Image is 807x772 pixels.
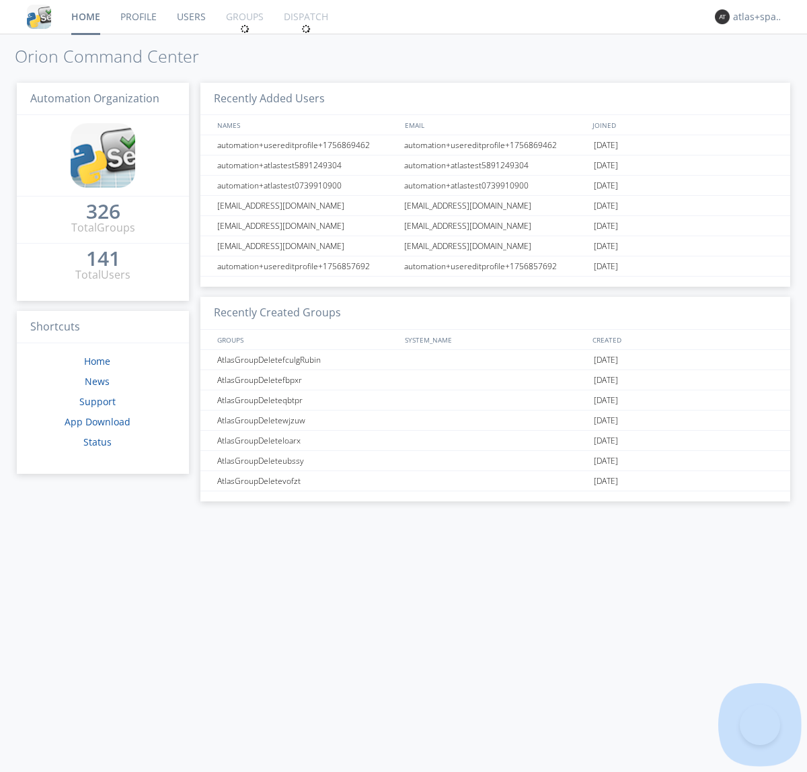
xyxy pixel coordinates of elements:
a: Status [83,435,112,448]
iframe: Toggle Customer Support [740,705,780,745]
h3: Shortcuts [17,311,189,344]
a: AtlasGroupDeleteqbtpr[DATE] [200,390,790,411]
a: AtlasGroupDeletewjzuw[DATE] [200,411,790,431]
div: JOINED [589,115,777,135]
span: [DATE] [594,451,618,471]
div: AtlasGroupDeletevofzt [214,471,400,491]
span: [DATE] [594,390,618,411]
div: AtlasGroupDeleteubssy [214,451,400,470]
div: AtlasGroupDeletewjzuw [214,411,400,430]
span: [DATE] [594,216,618,236]
img: 373638.png [715,9,730,24]
div: NAMES [214,115,398,135]
img: cddb5a64eb264b2086981ab96f4c1ba7 [27,5,51,29]
a: App Download [65,415,130,428]
span: [DATE] [594,350,618,370]
div: [EMAIL_ADDRESS][DOMAIN_NAME] [214,236,400,256]
div: GROUPS [214,330,398,349]
a: AtlasGroupDeletefbpxr[DATE] [200,370,790,390]
img: cddb5a64eb264b2086981ab96f4c1ba7 [71,123,135,188]
div: CREATED [589,330,777,349]
a: News [85,375,110,388]
div: [EMAIL_ADDRESS][DOMAIN_NAME] [401,236,590,256]
h3: Recently Created Groups [200,297,790,330]
span: [DATE] [594,155,618,176]
span: [DATE] [594,431,618,451]
a: AtlasGroupDeleteloarx[DATE] [200,431,790,451]
span: Automation Organization [30,91,159,106]
div: automation+atlastest0739910900 [401,176,590,195]
div: EMAIL [401,115,589,135]
div: AtlasGroupDeleteloarx [214,431,400,450]
div: Total Groups [71,220,135,236]
div: Total Users [75,267,130,283]
a: automation+usereditprofile+1756857692automation+usereditprofile+1756857692[DATE] [200,256,790,277]
a: AtlasGroupDeletevofzt[DATE] [200,471,790,491]
a: Home [84,355,110,367]
span: [DATE] [594,256,618,277]
div: 141 [86,252,120,265]
a: automation+usereditprofile+1756869462automation+usereditprofile+1756869462[DATE] [200,135,790,155]
div: automation+usereditprofile+1756869462 [214,135,400,155]
a: 141 [86,252,120,267]
div: [EMAIL_ADDRESS][DOMAIN_NAME] [401,216,590,236]
div: [EMAIL_ADDRESS][DOMAIN_NAME] [214,216,400,236]
img: spin.svg [240,24,249,34]
div: automation+usereditprofile+1756857692 [214,256,400,276]
a: [EMAIL_ADDRESS][DOMAIN_NAME][EMAIL_ADDRESS][DOMAIN_NAME][DATE] [200,196,790,216]
span: [DATE] [594,370,618,390]
div: SYSTEM_NAME [401,330,589,349]
div: automation+usereditprofile+1756869462 [401,135,590,155]
h3: Recently Added Users [200,83,790,116]
span: [DATE] [594,236,618,256]
div: automation+atlastest5891249304 [401,155,590,175]
div: automation+atlastest0739910900 [214,176,400,195]
span: [DATE] [594,135,618,155]
img: spin.svg [301,24,311,34]
div: AtlasGroupDeletefculgRubin [214,350,400,370]
div: 326 [86,205,120,218]
a: AtlasGroupDeletefculgRubin[DATE] [200,350,790,370]
div: automation+usereditprofile+1756857692 [401,256,590,276]
a: [EMAIL_ADDRESS][DOMAIN_NAME][EMAIL_ADDRESS][DOMAIN_NAME][DATE] [200,216,790,236]
a: Support [79,395,116,408]
a: automation+atlastest0739910900automation+atlastest0739910900[DATE] [200,176,790,196]
span: [DATE] [594,471,618,491]
div: AtlasGroupDeleteqbtpr [214,390,400,410]
span: [DATE] [594,176,618,196]
div: automation+atlastest5891249304 [214,155,400,175]
a: 326 [86,205,120,220]
a: automation+atlastest5891249304automation+atlastest5891249304[DATE] [200,155,790,176]
span: [DATE] [594,196,618,216]
a: AtlasGroupDeleteubssy[DATE] [200,451,790,471]
div: atlas+spanish0002 [733,10,783,24]
span: [DATE] [594,411,618,431]
div: AtlasGroupDeletefbpxr [214,370,400,390]
div: [EMAIL_ADDRESS][DOMAIN_NAME] [401,196,590,215]
div: [EMAIL_ADDRESS][DOMAIN_NAME] [214,196,400,215]
a: [EMAIL_ADDRESS][DOMAIN_NAME][EMAIL_ADDRESS][DOMAIN_NAME][DATE] [200,236,790,256]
